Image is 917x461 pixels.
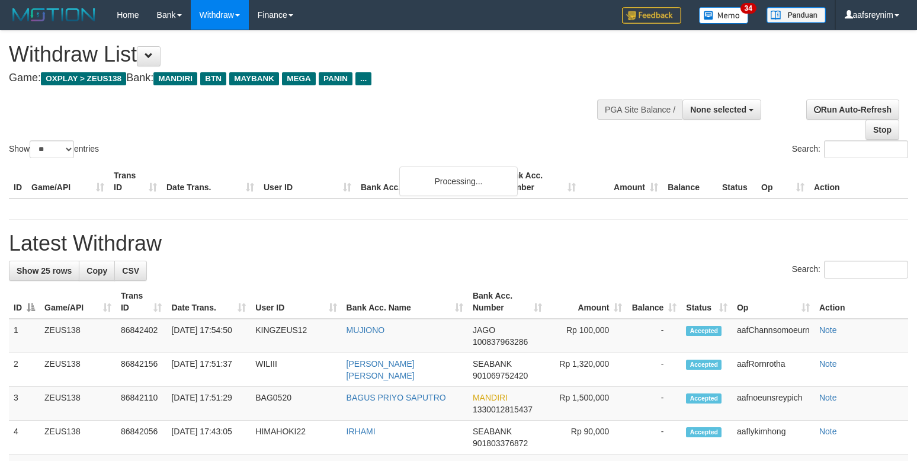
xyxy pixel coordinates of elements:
select: Showentries [30,140,74,158]
th: Amount [581,165,663,199]
td: aafRornrotha [732,353,815,387]
span: JAGO [473,325,495,335]
td: - [627,387,681,421]
span: Accepted [686,393,722,404]
button: None selected [682,100,761,120]
div: Processing... [399,167,518,196]
td: Rp 90,000 [547,421,627,454]
a: BAGUS PRIYO SAPUTRO [347,393,446,402]
th: Balance: activate to sort column ascending [627,285,681,319]
input: Search: [824,140,908,158]
span: Copy 1330012815437 to clipboard [473,405,533,414]
td: Rp 1,500,000 [547,387,627,421]
label: Search: [792,140,908,158]
label: Show entries [9,140,99,158]
th: ID [9,165,27,199]
th: Bank Acc. Number: activate to sort column ascending [468,285,547,319]
td: ZEUS138 [40,319,116,353]
span: 34 [740,3,756,14]
td: 86842402 [116,319,166,353]
a: Show 25 rows [9,261,79,281]
td: - [627,353,681,387]
td: KINGZEUS12 [251,319,341,353]
th: Op [756,165,809,199]
th: Action [815,285,908,319]
span: OXPLAY > ZEUS138 [41,72,126,85]
th: Bank Acc. Number [498,165,581,199]
div: PGA Site Balance / [597,100,682,120]
td: 2 [9,353,40,387]
img: panduan.png [767,7,826,23]
td: ZEUS138 [40,353,116,387]
span: SEABANK [473,427,512,436]
a: [PERSON_NAME] [PERSON_NAME] [347,359,415,380]
td: HIMAHOKI22 [251,421,341,454]
td: aaflykimhong [732,421,815,454]
td: - [627,319,681,353]
span: Copy [86,266,107,276]
th: Action [809,165,908,199]
td: Rp 100,000 [547,319,627,353]
td: [DATE] 17:51:29 [166,387,251,421]
td: 1 [9,319,40,353]
a: Note [819,427,837,436]
td: 86842156 [116,353,166,387]
td: aafChannsomoeurn [732,319,815,353]
td: ZEUS138 [40,421,116,454]
a: Stop [865,120,899,140]
td: 86842056 [116,421,166,454]
h4: Game: Bank: [9,72,599,84]
th: Trans ID [109,165,162,199]
span: SEABANK [473,359,512,369]
td: ZEUS138 [40,387,116,421]
td: [DATE] 17:51:37 [166,353,251,387]
td: aafnoeunsreypich [732,387,815,421]
a: CSV [114,261,147,281]
th: Trans ID: activate to sort column ascending [116,285,166,319]
th: Bank Acc. Name: activate to sort column ascending [342,285,468,319]
img: Button%20Memo.svg [699,7,749,24]
a: Copy [79,261,115,281]
a: Run Auto-Refresh [806,100,899,120]
a: MUJIONO [347,325,385,335]
th: Game/API: activate to sort column ascending [40,285,116,319]
label: Search: [792,261,908,278]
span: MANDIRI [153,72,197,85]
td: 4 [9,421,40,454]
a: IRHAMI [347,427,376,436]
td: 86842110 [116,387,166,421]
img: MOTION_logo.png [9,6,99,24]
th: Bank Acc. Name [356,165,498,199]
span: MANDIRI [473,393,508,402]
th: Amount: activate to sort column ascending [547,285,627,319]
span: Copy 901069752420 to clipboard [473,371,528,380]
span: Accepted [686,427,722,437]
th: Op: activate to sort column ascending [732,285,815,319]
h1: Withdraw List [9,43,599,66]
span: Accepted [686,360,722,370]
th: Balance [663,165,717,199]
th: User ID [259,165,356,199]
td: - [627,421,681,454]
th: Date Trans. [162,165,259,199]
span: Copy 100837963286 to clipboard [473,337,528,347]
span: Show 25 rows [17,266,72,276]
span: MEGA [282,72,316,85]
span: Copy 901803376872 to clipboard [473,438,528,448]
a: Note [819,393,837,402]
span: ... [355,72,371,85]
input: Search: [824,261,908,278]
th: ID: activate to sort column descending [9,285,40,319]
a: Note [819,359,837,369]
th: Status: activate to sort column ascending [681,285,732,319]
a: Note [819,325,837,335]
img: Feedback.jpg [622,7,681,24]
th: Date Trans.: activate to sort column ascending [166,285,251,319]
th: Game/API [27,165,109,199]
td: BAG0520 [251,387,341,421]
td: Rp 1,320,000 [547,353,627,387]
span: Accepted [686,326,722,336]
td: [DATE] 17:43:05 [166,421,251,454]
th: Status [717,165,756,199]
span: MAYBANK [229,72,279,85]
